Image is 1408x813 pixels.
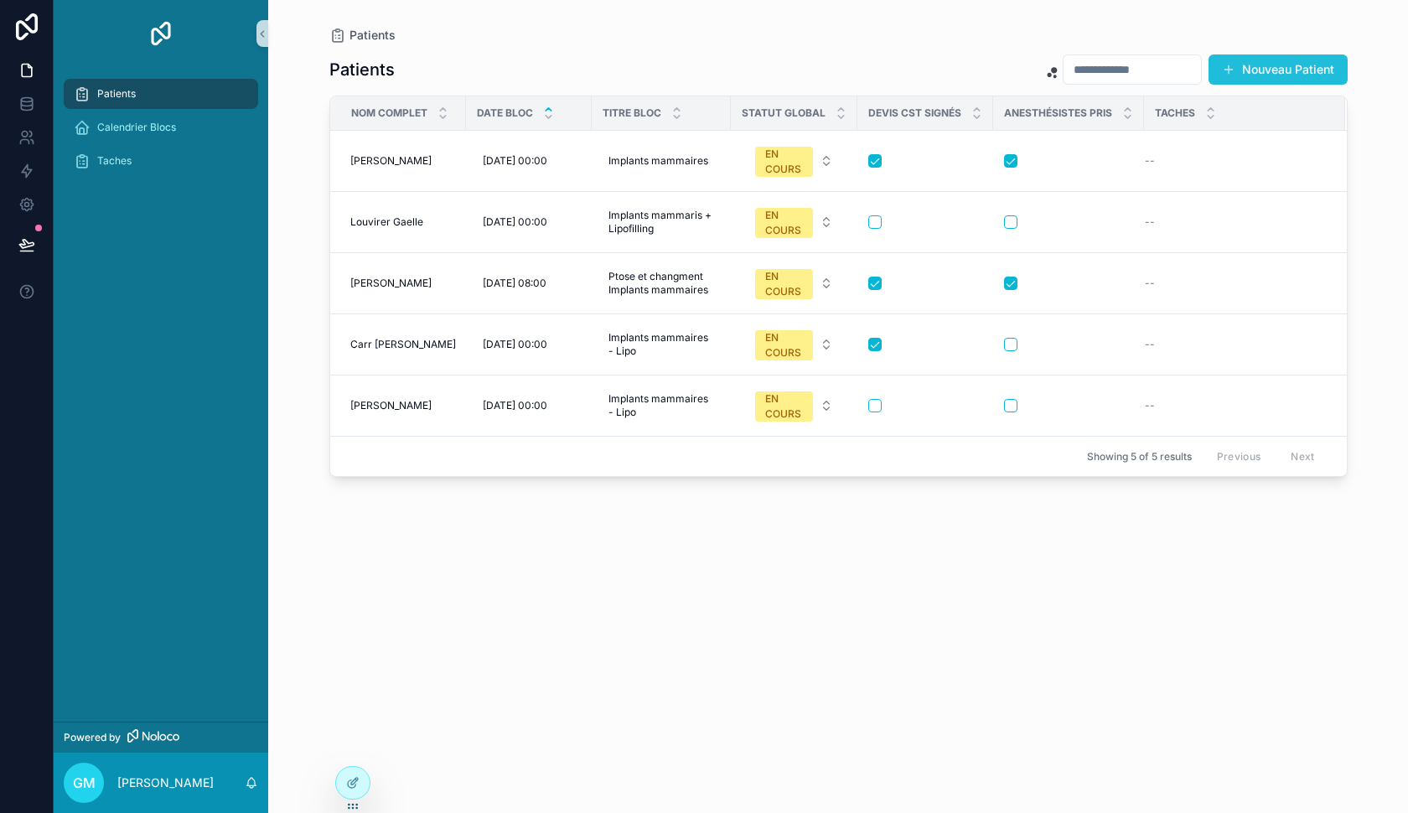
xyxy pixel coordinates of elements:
a: [PERSON_NAME] [350,277,456,290]
div: EN COURS [765,208,803,238]
span: Date Bloc [477,106,533,120]
a: [PERSON_NAME] [350,154,456,168]
span: GM [73,773,96,793]
div: EN COURS [765,269,803,299]
span: [PERSON_NAME] [350,399,432,412]
span: Implants mammaires - Lipo [608,392,714,419]
span: Implants mammaires [608,154,708,168]
a: [DATE] 00:00 [476,392,582,419]
span: Titre Bloc [603,106,661,120]
span: Louvirer Gaelle [350,215,423,229]
button: Nouveau Patient [1209,54,1348,85]
a: Select Button [741,321,847,368]
span: Statut Global [742,106,826,120]
a: Select Button [741,137,847,184]
a: Implants mammaris + Lipofilling [602,202,721,242]
a: [DATE] 00:00 [476,331,582,358]
a: Select Button [741,382,847,429]
h1: Patients [329,58,395,81]
div: EN COURS [765,330,803,360]
a: -- [1145,215,1325,229]
button: Select Button [742,322,846,367]
span: Powered by [64,731,121,744]
a: Calendrier Blocs [64,112,258,142]
span: Patients [349,27,396,44]
a: [DATE] 00:00 [476,148,582,174]
span: -- [1145,154,1155,168]
span: [DATE] 00:00 [483,154,547,168]
a: -- [1145,399,1325,412]
span: -- [1145,399,1155,412]
span: Patients [97,87,136,101]
a: Patients [64,79,258,109]
span: [DATE] 00:00 [483,338,547,351]
a: Select Button [741,260,847,307]
span: Ptose et changment Implants mammaires [608,270,714,297]
span: NOM Complet [351,106,427,120]
button: Select Button [742,138,846,184]
a: Carr [PERSON_NAME] [350,338,456,351]
a: Implants mammaires - Lipo [602,386,721,426]
button: Select Button [742,261,846,306]
a: Select Button [741,199,847,246]
button: Select Button [742,383,846,428]
span: [PERSON_NAME] [350,154,432,168]
a: [DATE] 08:00 [476,270,582,297]
div: EN COURS [765,147,803,177]
a: Implants mammaires - Lipo [602,324,721,365]
span: Devis CST Signés [868,106,961,120]
a: Patients [329,27,396,44]
span: [DATE] 00:00 [483,399,547,412]
a: Implants mammaires [602,148,721,174]
button: Select Button [742,199,846,245]
a: [PERSON_NAME] [350,399,456,412]
span: Taches [97,154,132,168]
span: -- [1145,338,1155,351]
span: Showing 5 of 5 results [1087,450,1192,463]
span: Implants mammaires - Lipo [608,331,714,358]
div: EN COURS [765,391,803,422]
span: Implants mammaris + Lipofilling [608,209,714,236]
span: Calendrier Blocs [97,121,176,134]
span: -- [1145,277,1155,290]
a: Powered by [54,722,268,753]
span: [DATE] 08:00 [483,277,546,290]
a: [DATE] 00:00 [476,209,582,236]
span: -- [1145,215,1155,229]
a: Taches [64,146,258,176]
img: App logo [148,20,174,47]
a: -- [1145,154,1325,168]
a: Louvirer Gaelle [350,215,456,229]
p: [PERSON_NAME] [117,774,214,791]
a: -- [1145,277,1325,290]
span: [DATE] 00:00 [483,215,547,229]
span: [PERSON_NAME] [350,277,432,290]
span: Anesthésistes Pris [1004,106,1112,120]
a: Ptose et changment Implants mammaires [602,263,721,303]
a: -- [1145,338,1325,351]
div: scrollable content [54,67,268,198]
span: Taches [1155,106,1195,120]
